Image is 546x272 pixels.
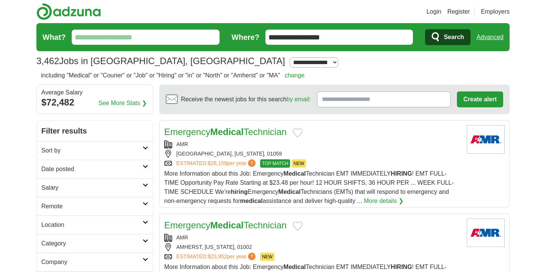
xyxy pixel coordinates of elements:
strong: Medical [284,264,306,270]
a: Register [447,7,470,16]
h2: Date posted [41,165,143,174]
h2: Remote [41,202,143,211]
strong: Medical [210,220,243,230]
h2: Salary [41,183,143,192]
span: NEW [260,253,275,261]
span: $23,952 [208,253,227,259]
h2: Location [41,220,143,230]
img: AMR logo [467,125,505,154]
a: Sort by [37,141,153,160]
h2: Category [41,239,143,248]
a: Remote [37,197,153,215]
a: Login [427,7,441,16]
img: Adzuna logo [36,3,101,20]
div: [GEOGRAPHIC_DATA], [US_STATE], 01059 [164,150,461,158]
button: Add to favorite jobs [293,128,303,137]
a: Category [37,234,153,253]
a: change [285,72,305,79]
button: Add to favorite jobs [293,222,303,231]
a: EmergencyMedicalTechnician [164,220,287,230]
strong: hiring [231,189,248,195]
strong: Medical [284,170,306,177]
span: $26,159 [208,160,227,166]
a: Advanced [477,30,504,45]
strong: Medical [278,189,301,195]
strong: HIRING [391,264,412,270]
div: Average Salary [41,90,148,96]
a: See More Stats ❯ [99,99,147,108]
a: ESTIMATED:$26,159per year? [176,159,257,168]
img: AMR logo [467,219,505,247]
label: Where? [232,31,259,43]
button: Create alert [457,91,503,107]
span: Search [444,30,464,45]
h2: Filter results [37,121,153,141]
strong: Medical [210,127,243,137]
a: by email [287,96,309,102]
h1: Jobs in [GEOGRAPHIC_DATA], [GEOGRAPHIC_DATA] [36,56,285,66]
a: EmergencyMedicalTechnician [164,127,287,137]
a: AMR [176,141,188,147]
span: More Information about this Job: Emergency Technician EMT IMMEDIATELY ! EMT FULL-TIME Opportunity... [164,170,454,204]
span: ? [248,253,256,260]
a: Location [37,215,153,234]
a: More details ❯ [364,197,404,206]
h2: including "Medical" or "Courier" or "Job" or "Hiring" or "in" or "North" or "Amherst" or "MA" [41,71,304,80]
span: ? [248,159,256,167]
h2: Company [41,258,143,267]
button: Search [425,29,470,45]
span: NEW [292,159,306,168]
span: 3,462 [36,54,59,68]
a: ESTIMATED:$23,952per year? [176,253,257,261]
h2: Sort by [41,146,143,155]
div: AMHERST, [US_STATE], 01002 [164,243,461,251]
label: What? [42,31,66,43]
div: $72,482 [41,96,148,109]
strong: HIRING [391,170,412,177]
strong: medical [240,198,263,204]
a: Employers [481,7,510,16]
span: TOP MATCH [260,159,290,168]
a: Company [37,253,153,271]
a: Salary [37,178,153,197]
a: Date posted [37,160,153,178]
a: AMR [176,234,188,241]
span: Receive the newest jobs for this search : [181,95,311,104]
